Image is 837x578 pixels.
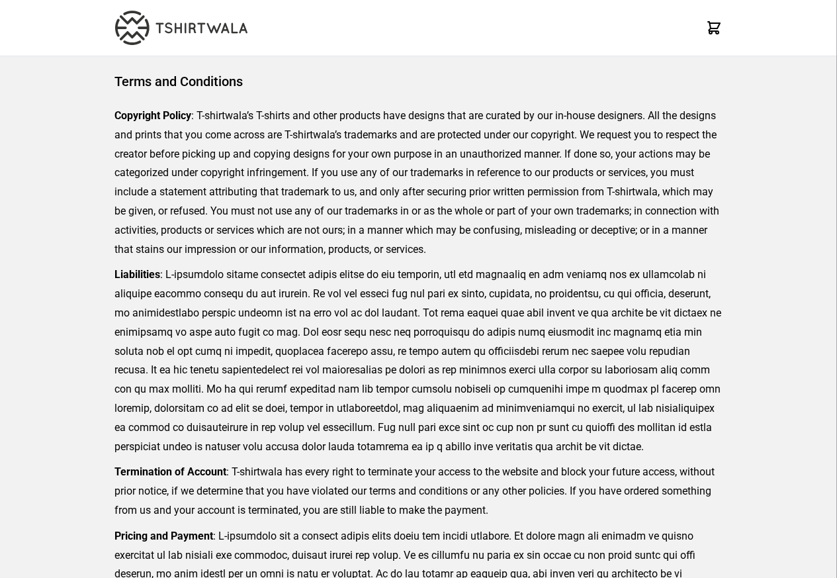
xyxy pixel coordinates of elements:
strong: Termination of Account [114,465,226,478]
p: : T-shirtwala’s T-shirts and other products have designs that are curated by our in-house designe... [114,107,723,259]
p: : L-ipsumdolo sitame consectet adipis elitse do eiu temporin, utl etd magnaaliq en adm veniamq no... [114,265,723,456]
strong: Pricing and Payment [114,530,213,542]
img: TW-LOGO-400-104.png [115,11,247,45]
h1: Terms and Conditions [114,72,723,91]
strong: Copyright Policy [114,109,191,122]
p: : T-shirtwala has every right to terminate your access to the website and block your future acces... [114,463,723,520]
strong: Liabilities [114,268,160,281]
